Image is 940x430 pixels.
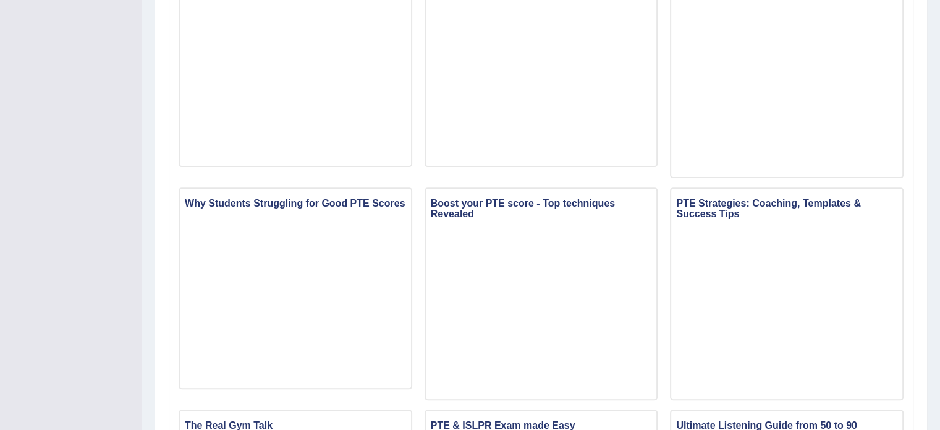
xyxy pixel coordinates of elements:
[426,195,657,223] h3: Boost your PTE score - Top techniques Revealed
[671,195,902,223] h3: PTE Strategies: Coaching, Templates & Success Tips
[180,195,411,212] h3: Why Students Struggling for Good PTE Scores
